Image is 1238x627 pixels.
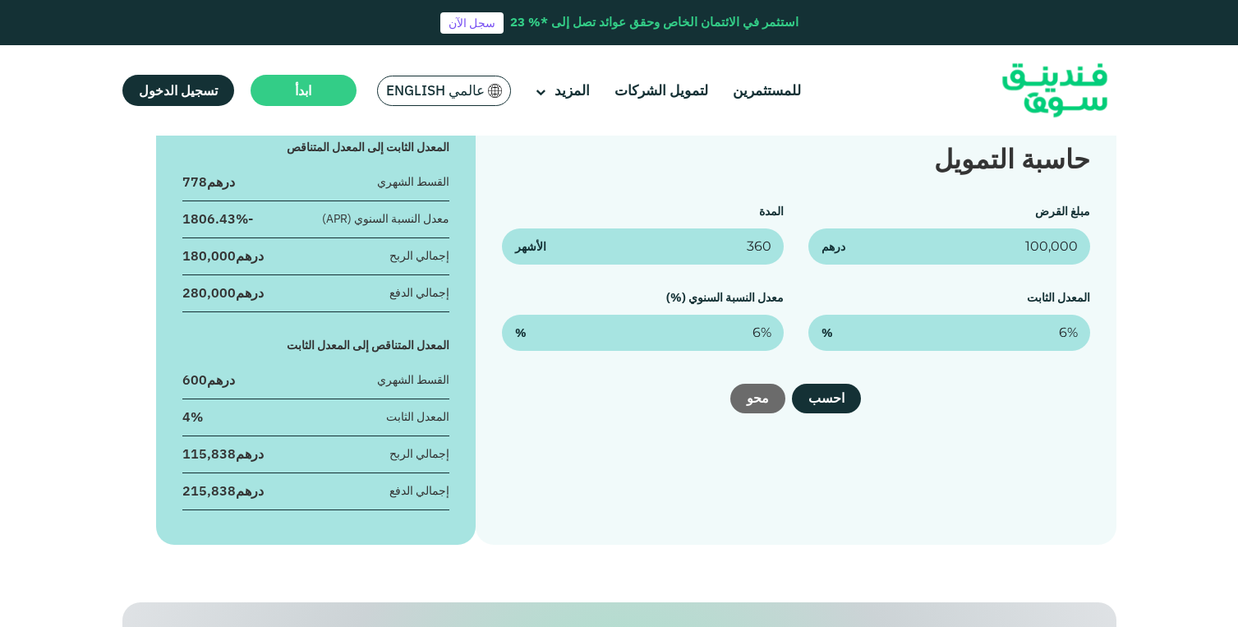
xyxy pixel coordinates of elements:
[488,84,503,98] img: SA Flag
[974,49,1135,132] img: Logo
[792,384,861,413] button: احسب
[729,77,805,104] a: للمستثمرين
[182,371,207,388] span: 600
[389,482,449,500] div: إجمالي الدفع
[440,12,504,34] a: سجل الآن
[386,408,449,426] div: المعدل الثابت
[182,284,236,301] span: 280,000
[1027,290,1090,305] label: المعدل الثابت
[821,238,845,256] span: درهم
[182,445,236,462] span: 115,838
[377,371,449,389] div: القسط الشهري
[182,247,236,264] span: 180,000
[759,204,784,219] label: المدة
[182,337,450,354] div: المعدل المتناقص إلى المعدل الثابت
[322,210,449,228] div: معدل النسبة السنوي (APR)
[730,384,785,413] button: محو
[122,75,234,106] a: تسجيل الدخول
[139,82,218,99] span: تسجيل الدخول
[182,408,203,426] div: 4%
[389,247,449,265] div: إجمالي الربح
[182,445,264,463] div: درهم
[666,290,784,305] label: معدل النسبة السنوي (%)
[182,284,264,302] div: درهم
[510,13,798,32] div: استثمر في الائتمان الخاص وحقق عوائد تصل إلى *% 23
[182,173,207,190] span: 778
[610,77,712,104] a: لتمويل الشركات
[182,139,450,156] div: المعدل الثابت إلى المعدل المتناقص
[377,173,449,191] div: القسط الشهري
[182,482,236,499] span: 215,838
[821,325,833,342] span: %
[389,284,449,302] div: إجمالي الدفع
[1035,204,1090,219] label: مبلغ القرض
[295,82,311,99] span: ابدأ
[386,81,485,100] span: عالمي English
[502,139,1089,178] div: حاسبة التمويل
[182,482,264,500] div: درهم
[182,371,235,389] div: درهم
[515,238,546,256] span: الأشهر
[515,325,527,342] span: %
[182,210,253,228] div: -1806.43%
[182,247,264,265] div: درهم
[182,173,235,191] div: درهم
[555,81,590,99] span: المزيد
[389,445,449,463] div: إجمالي الربح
